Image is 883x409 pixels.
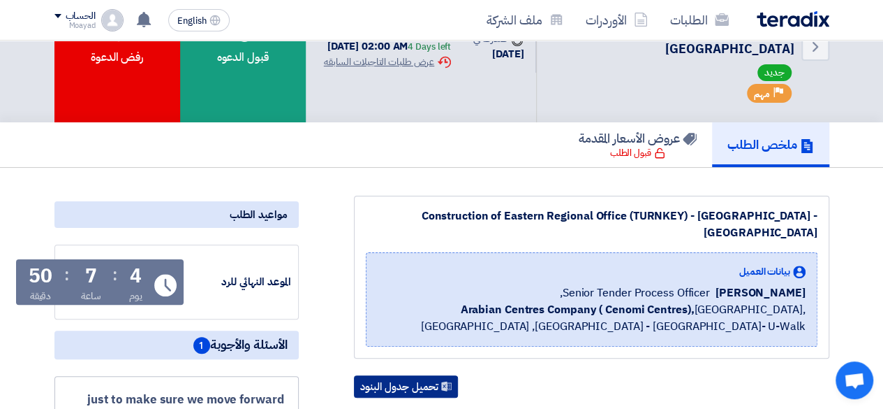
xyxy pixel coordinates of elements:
div: [DATE] [473,46,524,62]
div: دقيقة [30,289,52,303]
span: Senior Tender Process Officer, [560,285,710,301]
div: 50 [29,266,52,286]
div: يوم [129,289,142,303]
span: [GEOGRAPHIC_DATA], [GEOGRAPHIC_DATA] ,[GEOGRAPHIC_DATA] - [GEOGRAPHIC_DATA]- U-Walk [378,301,806,335]
h5: عروض الأسعار المقدمة [579,130,697,146]
div: ساعة [81,289,101,303]
span: English [177,16,207,26]
a: Open chat [836,361,873,399]
div: 4 Days left [408,40,451,54]
span: بيانات العميل [739,264,790,279]
b: Arabian Centres Company ( Cenomi Centres), [460,301,694,318]
div: عرض طلبات التاجيلات السابقه [324,55,451,69]
span: 1 [193,337,210,354]
div: قبول الطلب [610,146,665,160]
div: 7 [85,266,97,286]
div: 4 [130,266,142,286]
div: Construction of Eastern Regional Office (TURNKEY) - [GEOGRAPHIC_DATA] - [GEOGRAPHIC_DATA] [366,208,817,241]
button: English [168,9,230,31]
a: ملخص الطلب [712,122,829,167]
span: [PERSON_NAME] [715,285,806,301]
a: الأوردرات [574,3,659,36]
a: الطلبات [659,3,740,36]
button: تحميل جدول البنود [354,375,458,398]
div: مواعيد الطلب [54,201,299,228]
div: Moayad [54,22,96,29]
span: مهم [754,87,770,101]
div: الموعد النهائي للرد [186,274,291,290]
div: : [112,262,117,287]
div: [DATE] 02:00 AM [324,38,451,55]
div: : [64,262,69,287]
a: ملف الشركة [475,3,574,36]
div: صدرت في [473,31,524,46]
span: الأسئلة والأجوبة [193,336,288,354]
img: Teradix logo [757,11,829,27]
a: عروض الأسعار المقدمة قبول الطلب [563,122,712,167]
img: profile_test.png [101,9,124,31]
div: الحساب [66,10,96,22]
h5: ملخص الطلب [727,136,814,152]
span: جديد [757,64,792,81]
